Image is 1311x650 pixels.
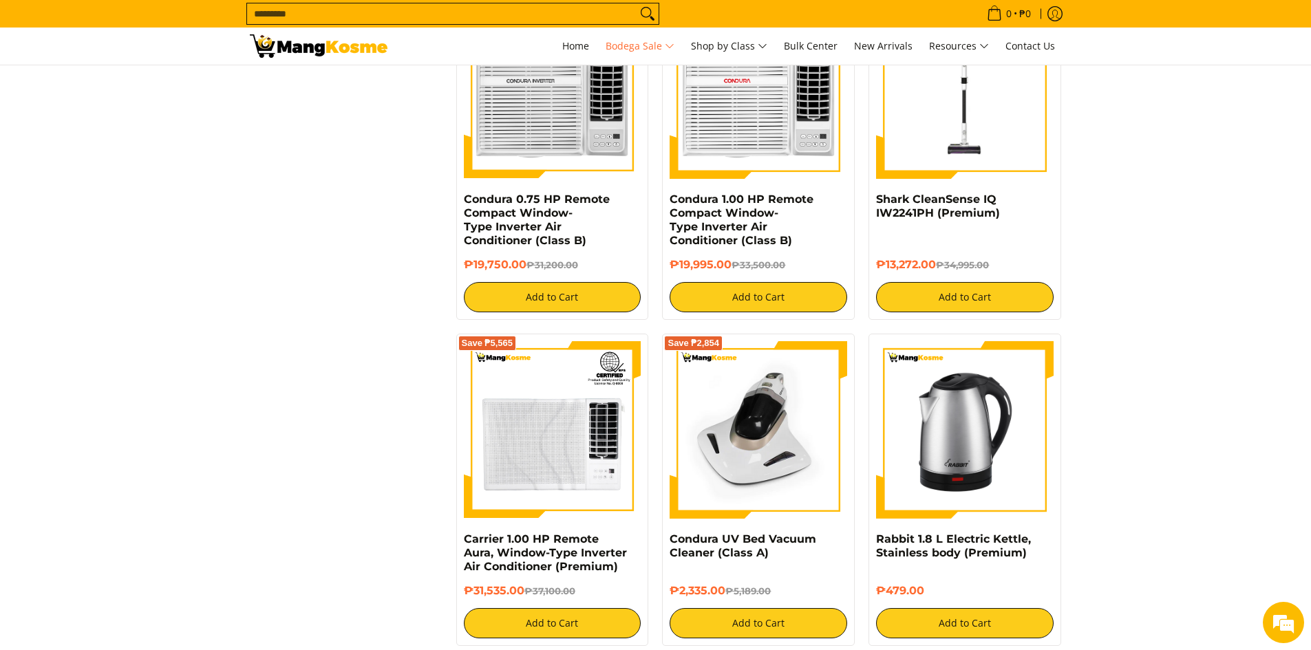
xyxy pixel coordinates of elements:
[876,584,1054,598] h6: ₱479.00
[1004,9,1014,19] span: 0
[725,585,771,596] del: ₱5,189.00
[670,282,847,312] button: Add to Cart
[983,6,1035,21] span: •
[691,38,767,55] span: Shop by Class
[670,584,847,598] h6: ₱2,335.00
[464,258,641,272] h6: ₱19,750.00
[637,3,659,24] button: Search
[684,28,774,65] a: Shop by Class
[876,532,1031,559] a: Rabbit 1.8 L Electric Kettle, Stainless body (Premium)
[670,1,847,179] img: Condura 1.00 HP Remote Compact Window-Type Inverter Air Conditioner (Class B)
[606,38,674,55] span: Bodega Sale
[876,1,1054,179] img: shark-cleansense-cordless-stick-vacuum-front-full-view-mang-kosme
[922,28,996,65] a: Resources
[670,193,813,247] a: Condura 1.00 HP Remote Compact Window-Type Inverter Air Conditioner (Class B)
[464,608,641,638] button: Add to Cart
[936,259,989,270] del: ₱34,995.00
[876,193,1000,219] a: Shark CleanSense IQ IW2241PH (Premium)
[929,38,989,55] span: Resources
[464,341,641,519] img: Carrier 1.00 HP Remote Aura, Window-Type Inverter Air Conditioner (Premium)
[670,532,816,559] a: Condura UV Bed Vacuum Cleaner (Class A)
[732,259,785,270] del: ₱33,500.00
[599,28,681,65] a: Bodega Sale
[670,258,847,272] h6: ₱19,995.00
[401,28,1062,65] nav: Main Menu
[464,584,641,598] h6: ₱31,535.00
[1017,9,1033,19] span: ₱0
[464,532,627,573] a: Carrier 1.00 HP Remote Aura, Window-Type Inverter Air Conditioner (Premium)
[668,339,719,347] span: Save ₱2,854
[847,28,919,65] a: New Arrivals
[784,39,838,52] span: Bulk Center
[876,258,1054,272] h6: ₱13,272.00
[777,28,844,65] a: Bulk Center
[999,28,1062,65] a: Contact Us
[854,39,913,52] span: New Arrivals
[524,585,575,596] del: ₱37,100.00
[1005,39,1055,52] span: Contact Us
[562,39,589,52] span: Home
[876,608,1054,638] button: Add to Cart
[464,1,641,179] img: Condura 0.75 HP Remote Compact Window-Type Inverter Air Conditioner (Class B)
[555,28,596,65] a: Home
[876,341,1054,519] img: Rabbit 1.8 L Electric Kettle, Stainless body (Premium)
[250,34,387,58] img: Bodega Sale l Mang Kosme: Cost-Efficient &amp; Quality Home Appliances | Page 3
[464,282,641,312] button: Add to Cart
[526,259,578,270] del: ₱31,200.00
[462,339,513,347] span: Save ₱5,565
[670,341,847,519] img: Condura UV Bed Vacuum Cleaner (Class A)
[876,282,1054,312] button: Add to Cart
[670,608,847,638] button: Add to Cart
[464,193,610,247] a: Condura 0.75 HP Remote Compact Window-Type Inverter Air Conditioner (Class B)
